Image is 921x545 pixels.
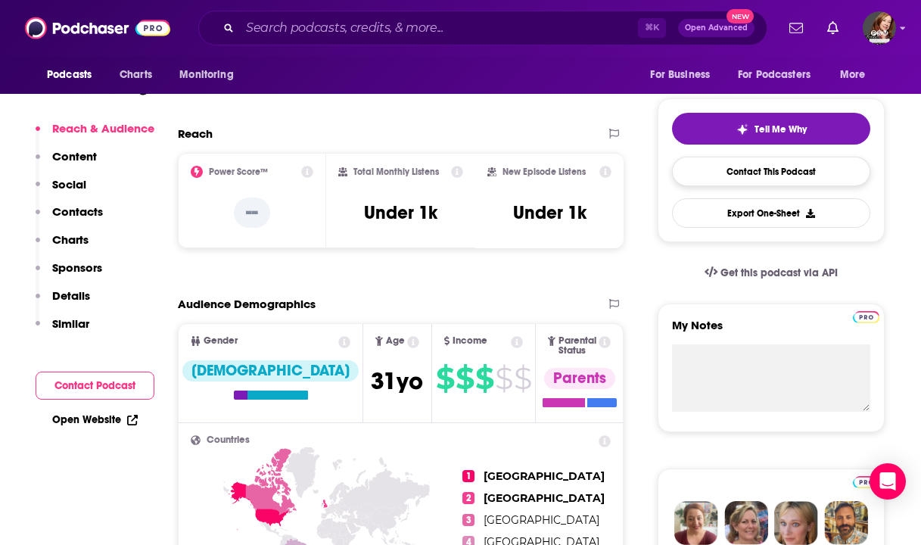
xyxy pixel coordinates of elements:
[853,476,879,488] img: Podchaser Pro
[36,232,89,260] button: Charts
[353,167,439,177] h2: Total Monthly Listens
[52,288,90,303] p: Details
[840,64,866,86] span: More
[52,121,154,135] p: Reach & Audience
[774,501,818,545] img: Jules Profile
[453,336,487,346] span: Income
[36,288,90,316] button: Details
[853,311,879,323] img: Podchaser Pro
[47,64,92,86] span: Podcasts
[863,11,896,45] button: Show profile menu
[179,64,233,86] span: Monitoring
[829,61,885,89] button: open menu
[513,201,587,224] h3: Under 1k
[672,198,870,228] button: Export One-Sheet
[52,260,102,275] p: Sponsors
[503,167,586,177] h2: New Episode Listens
[110,61,161,89] a: Charts
[36,121,154,149] button: Reach & Audience
[36,316,89,344] button: Similar
[821,15,845,41] a: Show notifications dropdown
[36,149,97,177] button: Content
[870,463,906,500] div: Open Intercom Messenger
[672,113,870,145] button: tell me why sparkleTell Me Why
[692,254,850,291] a: Get this podcast via API
[639,61,729,89] button: open menu
[240,16,638,40] input: Search podcasts, credits, & more...
[484,469,605,483] span: [GEOGRAPHIC_DATA]
[853,309,879,323] a: Pro website
[755,123,807,135] span: Tell Me Why
[207,435,250,445] span: Countries
[462,492,475,504] span: 2
[204,336,238,346] span: Gender
[36,61,111,89] button: open menu
[386,336,405,346] span: Age
[169,61,253,89] button: open menu
[364,201,437,224] h3: Under 1k
[672,157,870,186] a: Contact This Podcast
[484,491,605,505] span: [GEOGRAPHIC_DATA]
[36,177,86,205] button: Social
[728,61,832,89] button: open menu
[824,501,868,545] img: Jon Profile
[36,204,103,232] button: Contacts
[36,260,102,288] button: Sponsors
[638,18,666,38] span: ⌘ K
[234,198,270,228] p: --
[52,149,97,163] p: Content
[52,204,103,219] p: Contacts
[436,366,454,391] span: $
[738,64,811,86] span: For Podcasters
[724,501,768,545] img: Barbara Profile
[736,123,748,135] img: tell me why sparkle
[783,15,809,41] a: Show notifications dropdown
[182,360,359,381] div: [DEMOGRAPHIC_DATA]
[371,366,423,396] span: 31 yo
[52,232,89,247] p: Charts
[863,11,896,45] img: User Profile
[853,474,879,488] a: Pro website
[484,513,599,527] span: [GEOGRAPHIC_DATA]
[678,19,755,37] button: Open AdvancedNew
[462,514,475,526] span: 3
[674,501,718,545] img: Sydney Profile
[650,64,710,86] span: For Business
[495,366,512,391] span: $
[120,64,152,86] span: Charts
[178,297,316,311] h2: Audience Demographics
[178,126,213,141] h2: Reach
[198,11,767,45] div: Search podcasts, credits, & more...
[456,366,474,391] span: $
[209,167,268,177] h2: Power Score™
[514,366,531,391] span: $
[462,470,475,482] span: 1
[727,9,754,23] span: New
[25,14,170,42] img: Podchaser - Follow, Share and Rate Podcasts
[52,177,86,192] p: Social
[475,366,493,391] span: $
[52,413,138,426] a: Open Website
[672,318,870,344] label: My Notes
[52,316,89,331] p: Similar
[559,336,596,356] span: Parental Status
[685,24,748,32] span: Open Advanced
[544,368,615,389] div: Parents
[720,266,838,279] span: Get this podcast via API
[36,372,154,400] button: Contact Podcast
[863,11,896,45] span: Logged in as pamelastevensmedia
